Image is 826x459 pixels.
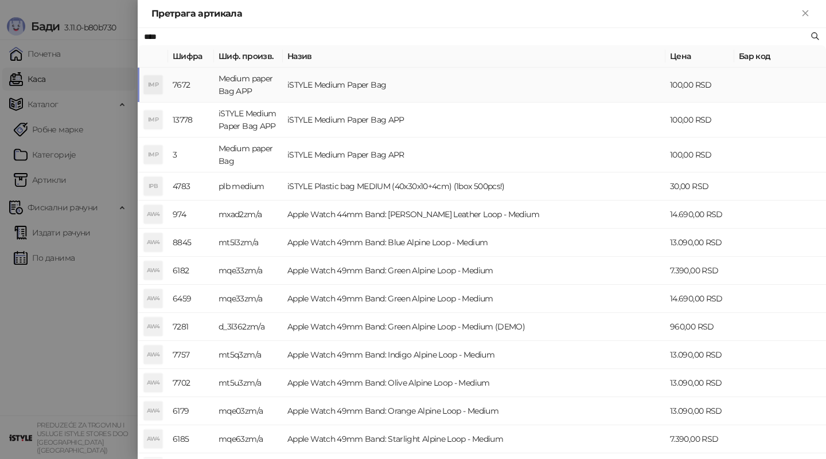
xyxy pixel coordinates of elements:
[144,205,162,223] div: AW4
[214,45,283,68] th: Шиф. произв.
[168,397,214,425] td: 6179
[283,369,665,397] td: Apple Watch 49mm Band: Olive Alpine Loop - Medium
[144,317,162,336] div: AW4
[144,177,162,195] div: IPB
[168,425,214,453] td: 6185
[144,289,162,308] div: AW4
[665,313,734,341] td: 960,00 RSD
[283,313,665,341] td: Apple Watch 49mm Band: Green Alpine Loop - Medium (DEMO)
[168,45,214,68] th: Шифра
[283,45,665,68] th: Назив
[214,257,283,285] td: mqe33zm/a
[144,261,162,280] div: AW4
[214,341,283,369] td: mt5q3zm/a
[168,68,214,103] td: 7672
[665,201,734,229] td: 14.690,00 RSD
[665,369,734,397] td: 13.090,00 RSD
[144,430,162,448] div: AW4
[144,146,162,164] div: IMP
[283,341,665,369] td: Apple Watch 49mm Band: Indigo Alpine Loop - Medium
[665,138,734,172] td: 100,00 RSD
[214,172,283,201] td: plb medium
[144,233,162,252] div: AW4
[168,229,214,257] td: 8845
[168,172,214,201] td: 4783
[214,313,283,341] td: d_3l362zm/a
[214,425,283,453] td: mqe63zm/a
[168,341,214,369] td: 7757
[168,138,214,172] td: 3
[214,201,283,229] td: mxad2zm/a
[168,257,214,285] td: 6182
[283,138,665,172] td: iSTYLE Medium Paper Bag APR
[168,201,214,229] td: 974
[214,285,283,313] td: mqe33zm/a
[665,257,734,285] td: 7.390,00 RSD
[168,369,214,397] td: 7702
[665,285,734,313] td: 14.690,00 RSD
[168,313,214,341] td: 7281
[283,68,665,103] td: iSTYLE Medium Paper Bag
[283,397,665,425] td: Apple Watch 49mm Band: Orange Alpine Loop - Medium
[144,374,162,392] div: AW4
[283,229,665,257] td: Apple Watch 49mm Band: Blue Alpine Loop - Medium
[214,103,283,138] td: iSTYLE Medium Paper Bag APP
[151,7,798,21] div: Претрага артикала
[214,68,283,103] td: Medium paper Bag APP
[168,103,214,138] td: 13778
[283,201,665,229] td: Apple Watch 44mm Band: [PERSON_NAME] Leather Loop - Medium
[283,103,665,138] td: iSTYLE Medium Paper Bag APP
[144,111,162,129] div: IMP
[665,397,734,425] td: 13.090,00 RSD
[734,45,826,68] th: Бар код
[665,229,734,257] td: 13.090,00 RSD
[283,257,665,285] td: Apple Watch 49mm Band: Green Alpine Loop - Medium
[144,346,162,364] div: AW4
[168,285,214,313] td: 6459
[214,397,283,425] td: mqe03zm/a
[214,369,283,397] td: mt5u3zm/a
[144,402,162,420] div: AW4
[283,172,665,201] td: iSTYLE Plastic bag MEDIUM (40x30x10+4cm) (1box 500pcs!)
[144,76,162,94] div: IMP
[214,138,283,172] td: Medium paper Bag
[214,229,283,257] td: mt5l3zm/a
[665,172,734,201] td: 30,00 RSD
[665,103,734,138] td: 100,00 RSD
[283,285,665,313] td: Apple Watch 49mm Band: Green Alpine Loop - Medium
[665,45,734,68] th: Цена
[665,425,734,453] td: 7.390,00 RSD
[665,341,734,369] td: 13.090,00 RSD
[798,7,812,21] button: Close
[665,68,734,103] td: 100,00 RSD
[283,425,665,453] td: Apple Watch 49mm Band: Starlight Alpine Loop - Medium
